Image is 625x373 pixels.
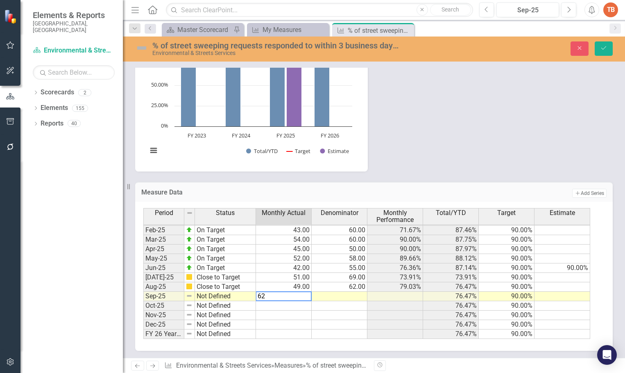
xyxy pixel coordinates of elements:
td: 73.91% [423,273,479,282]
div: Sep-25 [499,5,556,15]
td: 87.14% [423,263,479,273]
span: Elements & Reports [33,10,115,20]
td: May-25 [143,254,184,263]
img: 8DAGhfEEPCf229AAAAAElFTkSuQmCC [186,302,192,309]
td: 89.66% [367,254,423,263]
a: Environmental & Streets Services [176,362,271,369]
img: ClearPoint Strategy [4,9,18,24]
td: 90.00% [479,282,534,292]
a: Master Scorecard [164,25,231,35]
img: zOikAAAAAElFTkSuQmCC [186,255,192,261]
img: 8DAGhfEEPCf229AAAAAElFTkSuQmCC [186,321,192,327]
td: Jun-25 [143,263,184,273]
td: 90.00% [479,330,534,339]
td: 76.47% [423,292,479,301]
td: 90.00% [479,263,534,273]
td: 90.00% [479,254,534,263]
td: 60.00 [312,226,367,235]
td: Sep-25 [143,292,184,301]
td: [DATE]-25 [143,273,184,282]
td: On Target [195,263,256,273]
text: FY 2023 [188,132,206,139]
button: View chart menu, Chart [148,145,159,156]
td: 52.00 [256,254,312,263]
div: % of street sweeping requests responded to within 3 business days of notification [348,25,412,36]
div: % of street sweeping requests responded to within 3 business days of notification [152,41,399,50]
path: FY 2023, 91.25585576. Total/YTD. [181,52,196,127]
text: 50.00% [151,81,168,88]
a: Measures [274,362,303,369]
td: 62.00 [312,282,367,292]
text: 0% [161,122,168,129]
td: 73.91% [367,273,423,282]
td: 88.12% [423,254,479,263]
input: Search Below... [33,65,115,80]
button: Sep-25 [496,2,559,17]
path: FY 2024, 91.69569608. Total/YTD. [226,51,241,127]
button: Show Estimate [320,147,349,155]
small: [GEOGRAPHIC_DATA], [GEOGRAPHIC_DATA] [33,20,115,34]
button: Show Total/YTD [246,147,278,155]
td: On Target [195,235,256,245]
td: 90.00% [534,263,590,273]
td: 90.00% [479,235,534,245]
div: TB [603,2,618,17]
a: Elements [41,103,68,113]
button: Show Target [287,147,311,155]
span: Status [216,209,235,217]
td: Apr-25 [143,245,184,254]
td: 87.97% [423,245,479,254]
text: FY 2024 [232,132,251,139]
td: Close to Target [195,282,256,292]
td: 90.00% [479,311,534,320]
td: 90.00% [479,226,534,235]
td: 76.47% [423,301,479,311]
td: 90.00% [479,301,534,311]
td: 55.00 [312,263,367,273]
div: 2 [78,89,91,96]
button: Add Series [572,189,607,198]
path: FY 2025 , 90. Estimate. [287,53,302,127]
svg: Interactive chart [143,40,356,163]
span: Denominator [321,209,358,217]
a: My Measures [249,25,327,35]
td: 51.00 [256,273,312,282]
td: Feb-25 [143,226,184,235]
div: Master Scorecard [177,25,231,35]
div: Open Intercom Messenger [597,345,617,365]
td: 54.00 [256,235,312,245]
div: 155 [72,105,88,112]
td: 50.00 [312,245,367,254]
td: 45.00 [256,245,312,254]
img: zOikAAAAAElFTkSuQmCC [186,264,192,271]
img: 8DAGhfEEPCf229AAAAAElFTkSuQmCC [186,210,193,216]
img: 8DAGhfEEPCf229AAAAAElFTkSuQmCC [186,330,192,337]
a: Scorecards [41,88,74,97]
td: 42.00 [256,263,312,273]
td: Mar-25 [143,235,184,245]
div: % of street sweeping requests responded to within 3 business days of notification [306,362,541,369]
td: Not Defined [195,320,256,330]
td: Not Defined [195,330,256,339]
td: On Target [195,226,256,235]
td: 49.00 [256,282,312,292]
td: 90.00% [479,273,534,282]
img: Not Defined [135,41,148,55]
td: Nov-25 [143,311,184,320]
td: 87.46% [423,226,479,235]
span: Monthly Actual [262,209,306,217]
span: Period [155,209,173,217]
td: Dec-25 [143,320,184,330]
h3: Measure Data [141,189,395,196]
g: Total/YTD, series 1 of 3. Bar series with 4 bars. [181,51,330,127]
div: Environmental & Streets Services [152,50,399,56]
td: On Target [195,254,256,263]
td: 43.00 [256,226,312,235]
td: 90.00% [479,292,534,301]
text: FY 2026 [321,132,339,139]
path: FY 2025 , 87.14450726. Total/YTD. [270,55,285,127]
img: zOikAAAAAElFTkSuQmCC [186,227,192,233]
button: Search [430,4,471,16]
td: 58.00 [312,254,367,263]
td: Close to Target [195,273,256,282]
